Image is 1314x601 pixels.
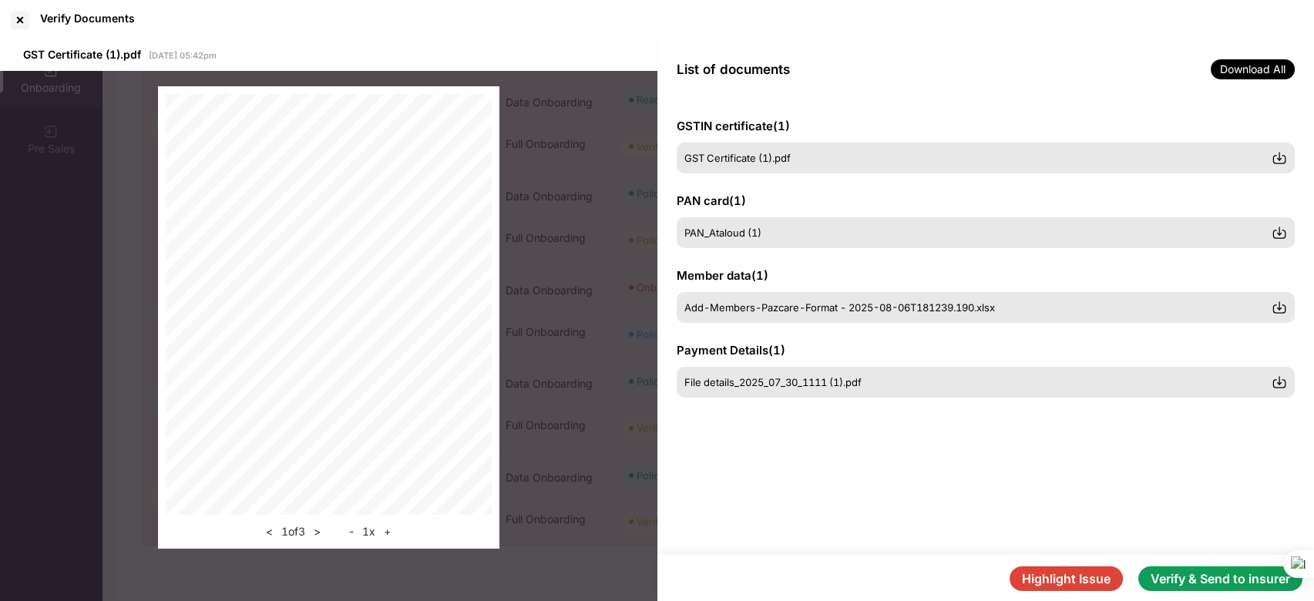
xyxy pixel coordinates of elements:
button: Highlight Issue [1010,566,1123,591]
button: < [261,522,277,541]
div: Verify Documents [40,12,135,25]
span: GST Certificate (1).pdf [684,152,791,164]
div: 1 of 3 [261,522,325,541]
img: svg+xml;base64,PHN2ZyBpZD0iRG93bmxvYWQtMzJ4MzIiIHhtbG5zPSJodHRwOi8vd3d3LnczLm9yZy8yMDAwL3N2ZyIgd2... [1272,150,1287,166]
span: Download All [1211,59,1295,79]
div: 1 x [344,522,395,541]
span: Payment Details ( 1 ) [677,343,785,358]
span: List of documents [677,62,790,77]
button: - [344,522,358,541]
img: svg+xml;base64,PHN2ZyBpZD0iRG93bmxvYWQtMzJ4MzIiIHhtbG5zPSJodHRwOi8vd3d3LnczLm9yZy8yMDAwL3N2ZyIgd2... [1272,300,1287,315]
span: [DATE] 05:42pm [149,50,217,61]
span: Add-Members-Pazcare-Format - 2025-08-06T181239.190.xlsx [684,301,995,314]
span: PAN_Ataloud (1) [684,227,761,239]
span: GSTIN certificate ( 1 ) [677,119,790,133]
span: PAN card ( 1 ) [677,193,746,208]
img: svg+xml;base64,PHN2ZyBpZD0iRG93bmxvYWQtMzJ4MzIiIHhtbG5zPSJodHRwOi8vd3d3LnczLm9yZy8yMDAwL3N2ZyIgd2... [1272,374,1287,390]
button: Verify & Send to insurer [1138,566,1302,591]
img: svg+xml;base64,PHN2ZyBpZD0iRG93bmxvYWQtMzJ4MzIiIHhtbG5zPSJodHRwOi8vd3d3LnczLm9yZy8yMDAwL3N2ZyIgd2... [1272,225,1287,240]
span: Member data ( 1 ) [677,268,768,283]
button: + [379,522,395,541]
span: GST Certificate (1).pdf [23,48,141,61]
span: File details_2025_07_30_1111 (1).pdf [684,376,862,388]
button: > [309,522,325,541]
